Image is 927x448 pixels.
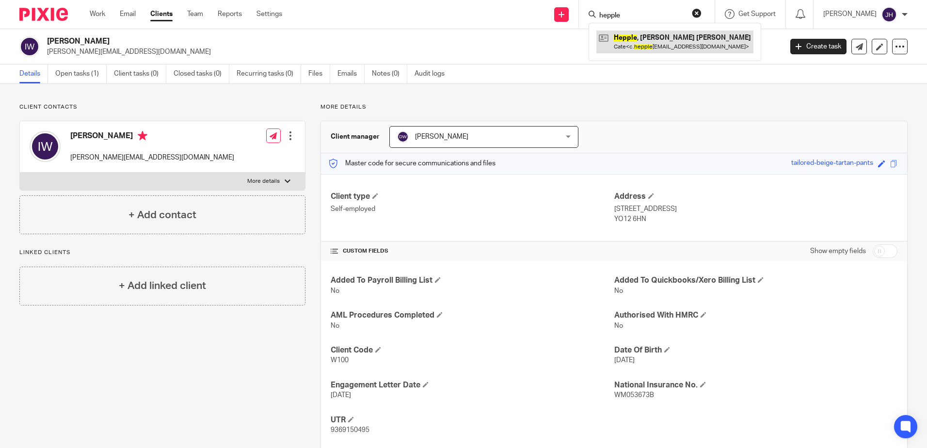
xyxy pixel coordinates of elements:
button: Clear [692,8,702,18]
span: No [331,322,339,329]
a: Notes (0) [372,64,407,83]
span: No [614,288,623,294]
label: Show empty fields [810,246,866,256]
p: More details [320,103,908,111]
span: [PERSON_NAME] [415,133,468,140]
h4: AML Procedures Completed [331,310,614,320]
a: Details [19,64,48,83]
span: WM053673B [614,392,654,399]
h4: Address [614,192,897,202]
p: YO12 6HN [614,214,897,224]
a: Closed tasks (0) [174,64,229,83]
p: [PERSON_NAME][EMAIL_ADDRESS][DOMAIN_NAME] [70,153,234,162]
a: Clients [150,9,173,19]
div: tailored-beige-tartan-pants [791,158,873,169]
p: [PERSON_NAME][EMAIL_ADDRESS][DOMAIN_NAME] [47,47,776,57]
h4: UTR [331,415,614,425]
h3: Client manager [331,132,380,142]
input: Search [598,12,686,20]
a: Client tasks (0) [114,64,166,83]
a: Audit logs [415,64,452,83]
h4: Authorised With HMRC [614,310,897,320]
a: Reports [218,9,242,19]
a: Create task [790,39,847,54]
h4: + Add linked client [119,278,206,293]
span: Get Support [738,11,776,17]
h4: [PERSON_NAME] [70,131,234,143]
h4: National Insurance No. [614,380,897,390]
a: Files [308,64,330,83]
p: Linked clients [19,249,305,256]
img: Pixie [19,8,68,21]
a: Emails [337,64,365,83]
span: [DATE] [331,392,351,399]
img: svg%3E [881,7,897,22]
span: No [614,322,623,329]
i: Primary [138,131,147,141]
h4: + Add contact [128,208,196,223]
p: [PERSON_NAME] [823,9,877,19]
a: Email [120,9,136,19]
img: svg%3E [19,36,40,57]
span: [DATE] [614,357,635,364]
h4: Added To Payroll Billing List [331,275,614,286]
h2: [PERSON_NAME] [47,36,630,47]
p: Master code for secure communications and files [328,159,495,168]
p: [STREET_ADDRESS] [614,204,897,214]
a: Recurring tasks (0) [237,64,301,83]
img: svg%3E [397,131,409,143]
span: No [331,288,339,294]
a: Team [187,9,203,19]
h4: Added To Quickbooks/Xero Billing List [614,275,897,286]
p: Client contacts [19,103,305,111]
h4: Client Code [331,345,614,355]
p: Self-employed [331,204,614,214]
img: svg%3E [30,131,61,162]
h4: CUSTOM FIELDS [331,247,614,255]
p: More details [247,177,280,185]
h4: Date Of Birth [614,345,897,355]
span: W100 [331,357,349,364]
h4: Client type [331,192,614,202]
a: Settings [256,9,282,19]
span: 9369150495 [331,427,369,433]
h4: Engagement Letter Date [331,380,614,390]
a: Open tasks (1) [55,64,107,83]
a: Work [90,9,105,19]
